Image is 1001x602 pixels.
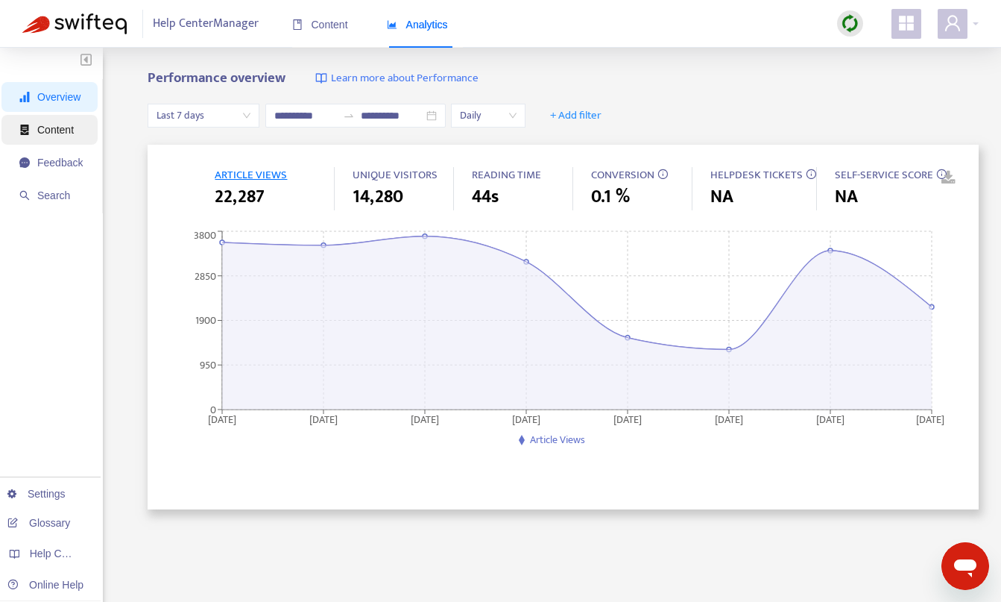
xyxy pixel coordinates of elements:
span: HELPDESK TICKETS [710,166,803,184]
span: Help Centers [30,548,91,559]
span: NA [835,184,858,210]
span: CONVERSION [591,166,654,184]
span: 44s [472,184,499,210]
span: Feedback [37,157,83,169]
span: 22,287 [215,184,265,210]
img: sync.dc5367851b00ba804db3.png [841,14,859,33]
tspan: [DATE] [613,410,642,427]
tspan: [DATE] [715,410,743,427]
tspan: 950 [200,357,216,374]
tspan: [DATE] [208,410,236,427]
tspan: 1900 [195,312,216,329]
b: Performance overview [148,66,285,90]
tspan: [DATE] [309,410,338,427]
span: Help Center Manager [153,10,259,38]
span: Learn more about Performance [331,70,479,87]
a: Glossary [7,517,70,529]
tspan: [DATE] [816,410,844,427]
span: UNIQUE VISITORS [353,166,438,184]
span: user [944,14,961,32]
span: area-chart [387,19,397,30]
tspan: 0 [210,401,216,418]
iframe: Button to launch messaging window [941,542,989,590]
span: Overview [37,91,80,103]
button: + Add filter [539,104,613,128]
span: Last 7 days [157,104,250,127]
span: + Add filter [550,107,601,125]
a: Online Help [7,579,83,591]
img: Swifteq [22,13,127,34]
span: search [19,190,30,201]
span: 0.1 % [591,184,630,210]
tspan: 2850 [195,267,216,284]
span: Article Views [530,431,585,448]
span: swap-right [343,110,355,122]
span: message [19,157,30,168]
tspan: [DATE] [411,410,439,427]
span: SELF-SERVICE SCORE [835,166,933,184]
tspan: [DATE] [916,410,944,427]
a: Learn more about Performance [315,70,479,87]
span: to [343,110,355,122]
span: READING TIME [472,166,541,184]
span: Content [292,19,348,31]
span: 14,280 [353,184,403,210]
span: Analytics [387,19,448,31]
tspan: [DATE] [512,410,540,427]
span: container [19,125,30,135]
span: Content [37,124,74,136]
span: NA [710,184,733,210]
span: Daily [460,104,517,127]
tspan: 3800 [194,227,216,244]
span: appstore [897,14,915,32]
img: image-link [315,72,327,84]
span: book [292,19,303,30]
span: Search [37,189,70,201]
span: signal [19,92,30,102]
span: ARTICLE VIEWS [215,166,287,184]
a: Settings [7,488,66,500]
